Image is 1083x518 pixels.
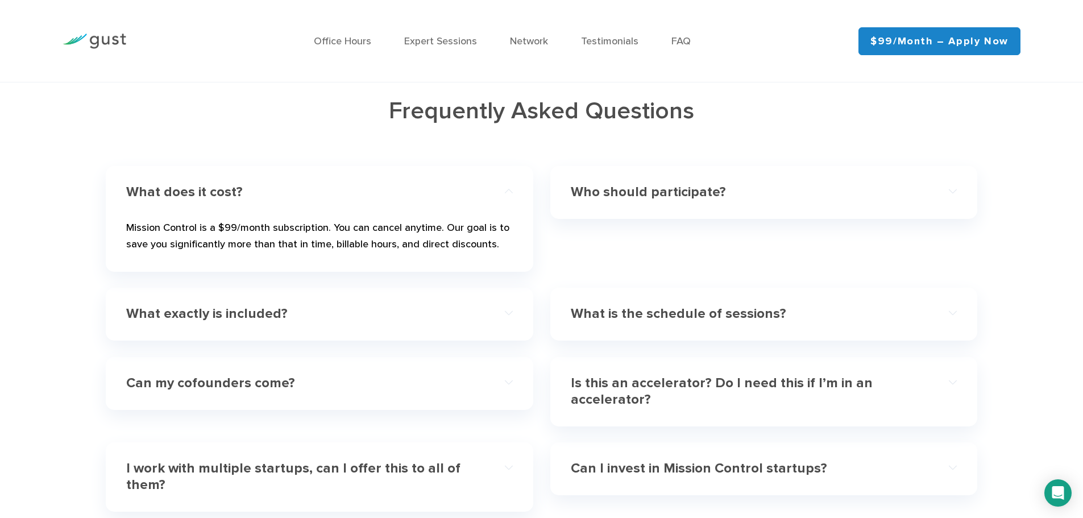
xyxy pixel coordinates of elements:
[858,27,1020,55] a: $99/month – Apply Now
[106,96,977,127] h2: Frequently Asked Questions
[510,35,548,47] a: Network
[126,461,474,494] h4: I work with multiple startups, can I offer this to all of them?
[126,375,474,392] h4: Can my cofounders come?
[571,184,918,201] h4: Who should participate?
[63,34,126,49] img: Gust Logo
[404,35,477,47] a: Expert Sessions
[314,35,371,47] a: Office Hours
[126,184,474,201] h4: What does it cost?
[671,35,691,47] a: FAQ
[126,306,474,322] h4: What exactly is included?
[126,220,512,258] p: Mission Control is a $99/month subscription. You can cancel anytime. Our goal is to save you sign...
[581,35,638,47] a: Testimonials
[1044,479,1072,507] div: Open Intercom Messenger
[571,375,918,408] h4: Is this an accelerator? Do I need this if I’m in an accelerator?
[571,306,918,322] h4: What is the schedule of sessions?
[571,461,918,477] h4: Can I invest in Mission Control startups?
